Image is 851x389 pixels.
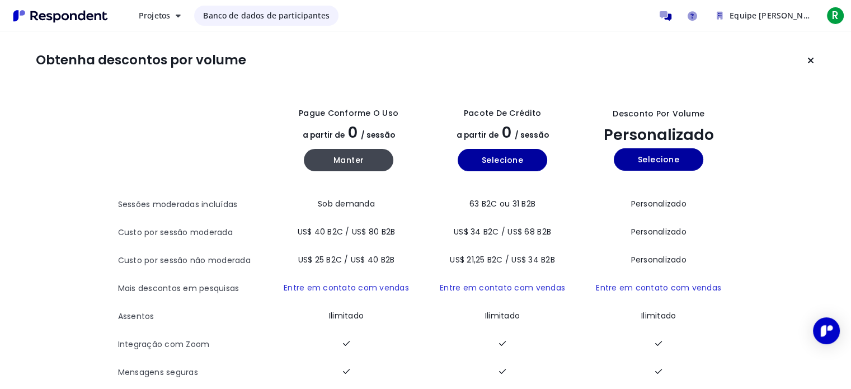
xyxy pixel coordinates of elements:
font: Desconto por volume [613,108,704,119]
button: Projetos [130,6,190,26]
img: Respondente [9,7,112,25]
font: Personalizado [631,226,686,237]
a: Entre em contato com vendas [284,282,409,293]
div: Abra o Intercom Messenger [813,317,840,344]
font: Selecione [638,154,680,165]
font: Custo por sessão moderada [118,227,233,238]
button: R [824,6,847,26]
font: Sob demanda [318,198,375,209]
font: Projetos [139,10,170,21]
font: Pague conforme o uso [299,107,398,119]
a: Entre em contato com vendas [596,282,721,293]
a: Banco de dados de participantes [194,6,338,26]
font: Selecione [482,154,524,166]
font: Custo por sessão não moderada [118,255,251,266]
font: Ilimitado [329,310,364,321]
font: Ilimitado [641,310,676,321]
font: Manter [333,154,364,166]
font: Mensagens seguras [118,367,198,378]
font: a partir de [303,130,345,140]
font: Banco de dados de participantes [203,10,329,21]
font: Assentos [118,311,154,322]
font: R [832,8,839,23]
font: Mais descontos em pesquisas [118,283,239,294]
font: 0 [348,122,358,143]
font: 0 [502,122,511,143]
button: Selecione o plano anual custom_static [614,148,703,171]
font: US$ 40 B2C / US$ 80 B2B [298,226,396,237]
font: / sessão [361,130,395,140]
font: Equipe [PERSON_NAME] [730,10,823,21]
font: 63 B2C ou 31 B2B [469,198,535,209]
font: Obtenha descontos por volume [36,51,246,69]
a: Participantes da mensagem [654,4,676,27]
font: / sessão [515,130,549,140]
font: Pacote de crédito [464,107,541,119]
font: Integração com Zoom [118,339,210,350]
font: US$ 25 B2C / US$ 40 B2B [298,254,395,265]
font: a partir de [457,130,499,140]
font: Ilimitado [485,310,520,321]
button: Equipe Rodrigo Macedo [708,6,820,26]
button: Selecione o plano básico anual [458,149,547,171]
font: US$ 34 B2C / US$ 68 B2B [454,226,551,237]
font: Personalizado [631,198,686,209]
button: Manter o plano atual [800,49,822,72]
a: Ajuda e suporte [681,4,703,27]
font: US$ 21,25 B2C / US$ 34 B2B [450,254,555,265]
font: Sessões moderadas incluídas [118,199,238,210]
font: Personalizado [631,254,686,265]
button: Manter plano de pagamento anual atualizado [304,149,393,171]
font: Personalizado [604,124,714,145]
a: Entre em contato com vendas [440,282,565,293]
